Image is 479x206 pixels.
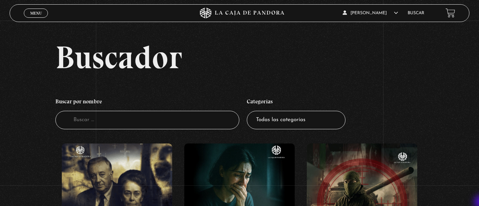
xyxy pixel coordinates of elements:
span: [PERSON_NAME] [343,11,398,15]
span: Menu [30,11,42,15]
a: View your shopping cart [446,8,455,18]
h4: Buscar por nombre [55,94,239,111]
a: Buscar [408,11,424,15]
h4: Categorías [247,94,345,111]
span: Cerrar [28,17,44,22]
h2: Buscador [55,41,469,73]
